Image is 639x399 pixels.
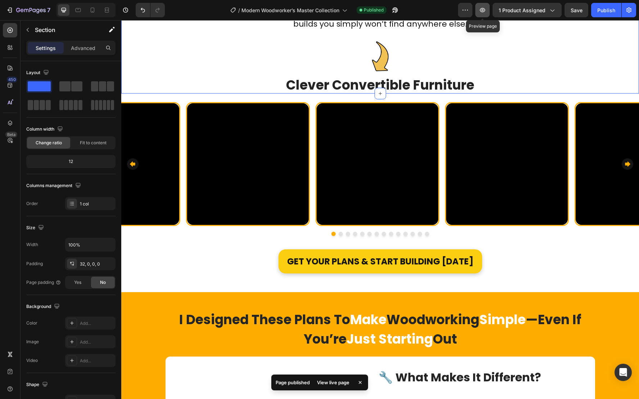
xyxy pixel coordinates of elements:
button: Dot [246,212,250,216]
button: Publish [591,3,621,17]
h2: 🔧 What Makes It Different? [257,348,462,367]
button: Dot [253,212,258,216]
span: Published [364,7,384,13]
div: 12 [28,157,114,167]
div: Width [26,241,38,248]
p: 7 [47,6,50,14]
button: Dot [260,212,265,216]
video: Video [66,83,187,205]
div: Beta [5,132,17,137]
div: Video [26,357,38,364]
a: Get YOUR Plans & Start Building [DATE] [157,229,361,253]
strong: Modern Woodworker’s Master Collection [266,377,418,387]
video: Video [325,83,447,205]
span: No [100,279,106,286]
div: View live page [313,377,354,387]
div: Add... [80,358,114,364]
button: Dot [217,212,222,216]
button: Save [565,3,588,17]
p: Advanced [71,44,95,52]
div: Padding [26,260,43,267]
span: Save [571,7,583,13]
div: Color [26,320,37,326]
button: Dot [268,212,272,216]
input: Auto [65,238,115,251]
p: Section [35,26,94,34]
div: Shape [26,380,49,390]
button: 1 product assigned [493,3,562,17]
div: Background [26,302,61,312]
span: Make [229,290,265,309]
div: 450 [7,77,17,82]
span: Fit to content [80,140,106,146]
span: Simple [358,290,404,309]
button: Dot [225,212,229,216]
div: Page padding [26,279,61,286]
button: Dot [210,212,214,216]
div: Columns management [26,181,82,191]
video: Video [454,83,576,205]
iframe: Design area [121,20,639,399]
button: Carousel Back Arrow [6,138,17,150]
div: Size [26,223,45,233]
p: Settings [36,44,56,52]
button: Dot [289,212,294,216]
div: Add... [80,320,114,327]
button: Dot [239,212,243,216]
div: 1 col [80,201,114,207]
p: Get YOUR Plans & Start Building [DATE] [166,233,352,249]
div: Order [26,200,38,207]
video: Video [195,83,317,205]
button: Dot [282,212,286,216]
span: Yes [74,279,81,286]
button: Dot [275,212,279,216]
span: Modern Woodworker’s Master Collection [241,6,339,14]
span: Change ratio [36,140,62,146]
button: 7 [3,3,54,17]
div: Open Intercom Messenger [615,364,632,381]
span: Just [225,310,254,328]
div: 32, 0, 0, 0 [80,261,114,267]
button: Dot [304,212,308,216]
h2: Clever Convertible Furniture [43,56,475,73]
h2: I Designed These Plans To Woodworking —Even If You’re Out [43,289,475,330]
div: Image [26,339,39,345]
div: Column width [26,124,64,134]
span: Starting [257,310,312,328]
button: Dot [296,212,301,216]
span: / [238,6,240,14]
div: Publish [597,6,615,14]
div: Layout [26,68,50,78]
div: Add... [80,339,114,345]
p: Page published [276,379,310,386]
div: Undo/Redo [136,3,165,17]
button: Carousel Next Arrow [500,138,512,150]
img: gempages_541877303114728622-b1e85170-2c99-475e-8c82-dd2016961718.png [241,21,277,56]
span: 1 product assigned [499,6,545,14]
button: Dot [232,212,236,216]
